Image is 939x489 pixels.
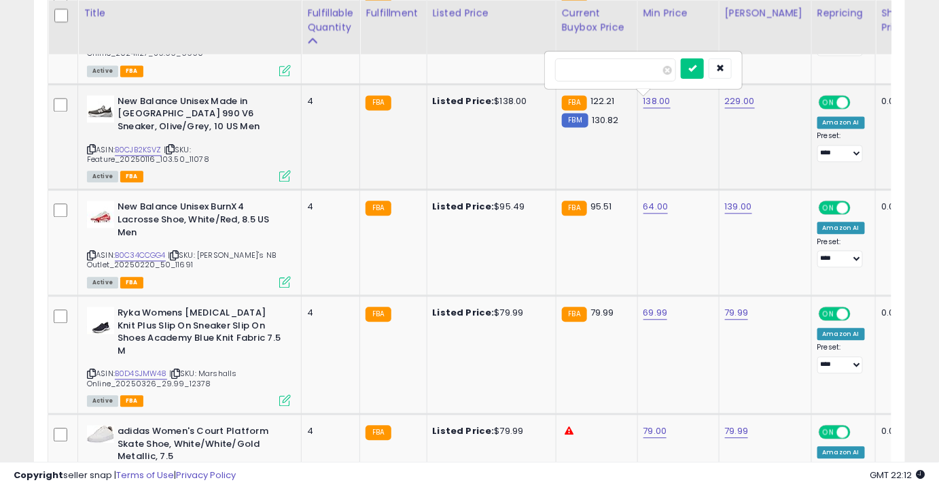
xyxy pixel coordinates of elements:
a: 69.99 [643,306,668,320]
b: Ryka Womens [MEDICAL_DATA] Knit Plus Slip On Sneaker Slip On Shoes Academy Blue Knit Fabric 7.5 M [118,307,283,360]
div: 4 [307,307,349,319]
a: 79.99 [725,424,749,438]
span: All listings currently available for purchase on Amazon [87,277,118,288]
img: 31lh64a81QL._SL40_.jpg [87,307,114,334]
span: OFF [848,96,870,107]
div: 0.00 [881,95,904,107]
div: Fulfillable Quantity [307,5,354,34]
div: $95.49 [433,201,546,213]
div: 4 [307,201,349,213]
a: B0D4SJMW48 [115,368,167,380]
a: 79.99 [725,306,749,320]
div: 4 [307,95,349,107]
a: 229.00 [725,95,755,108]
span: All listings currently available for purchase on Amazon [87,395,118,407]
a: B0CJB2KSVZ [115,144,162,156]
a: 64.00 [643,200,669,214]
a: B0C34CCGG4 [115,250,166,261]
a: Privacy Policy [176,469,236,482]
div: $79.99 [433,425,546,437]
span: ON [820,426,837,438]
span: 79.99 [590,306,614,319]
small: FBA [366,201,391,216]
div: 0.00 [881,307,904,319]
b: Listed Price: [433,95,495,107]
a: 138.00 [643,95,671,108]
span: | SKU: Marshalls Online_20250326_29.99_12378 [87,368,237,388]
img: 31jnq1hKMYL._SL40_.jpg [87,425,114,443]
div: Amazon AI [817,446,865,458]
div: seller snap | | [14,469,236,482]
div: Ship Price [881,5,908,34]
div: 4 [307,425,349,437]
div: Current Buybox Price [562,5,632,34]
small: FBA [562,95,587,110]
span: OFF [848,202,870,214]
span: FBA [120,277,143,288]
span: FBA [120,65,143,77]
small: FBA [366,307,391,322]
img: 31uPHDA6T6L._SL40_.jpg [87,201,114,228]
span: FBA [120,171,143,182]
div: Preset: [817,237,865,268]
span: 130.82 [592,114,619,127]
b: New Balance Unisex BurnX4 Lacrosse Shoe, White/Red, 8.5 US Men [118,201,283,242]
span: OFF [848,426,870,438]
div: $79.99 [433,307,546,319]
div: Fulfillment [366,5,421,20]
div: Amazon AI [817,116,865,129]
div: ASIN: [87,307,291,405]
strong: Copyright [14,469,63,482]
b: Listed Price: [433,200,495,213]
div: [PERSON_NAME] [725,5,806,20]
div: Title [84,5,296,20]
small: FBA [366,425,391,440]
b: Listed Price: [433,424,495,437]
div: 0.00 [881,201,904,213]
span: 122.21 [590,95,615,107]
span: 95.51 [590,200,612,213]
div: Repricing [817,5,870,20]
small: FBA [366,95,391,110]
span: | SKU: [PERSON_NAME]'s NB Outlet_20250220_50_11691 [87,250,276,270]
small: FBA [562,307,587,322]
div: Amazon AI [817,328,865,340]
span: | SKU: Feature_20250116_103.50_11078 [87,144,209,165]
span: ON [820,96,837,107]
b: New Balance Unisex Made in [GEOGRAPHIC_DATA] 990 V6 Sneaker, Olive/Grey, 10 US Men [118,95,283,137]
b: Listed Price: [433,306,495,319]
div: Listed Price [433,5,550,20]
div: Preset: [817,343,865,373]
a: Terms of Use [116,469,174,482]
span: All listings currently available for purchase on Amazon [87,171,118,182]
span: ON [820,202,837,214]
span: 2025-09-7 22:12 GMT [870,469,925,482]
div: ASIN: [87,95,291,181]
b: adidas Women's Court Platform Skate Shoe, White/White/Gold Metallic, 7.5 [118,425,283,467]
div: $138.00 [433,95,546,107]
div: 0.00 [881,425,904,437]
div: Amazon AI [817,222,865,234]
a: 79.00 [643,424,667,438]
img: 31dymKyl-YL._SL40_.jpg [87,95,114,122]
div: Preset: [817,131,865,162]
a: 139.00 [725,200,752,214]
small: FBA [562,201,587,216]
span: OFF [848,308,870,320]
div: ASIN: [87,201,291,286]
small: FBM [562,113,588,127]
span: FBA [120,395,143,407]
div: Min Price [643,5,713,20]
span: All listings currently available for purchase on Amazon [87,65,118,77]
span: ON [820,308,837,320]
